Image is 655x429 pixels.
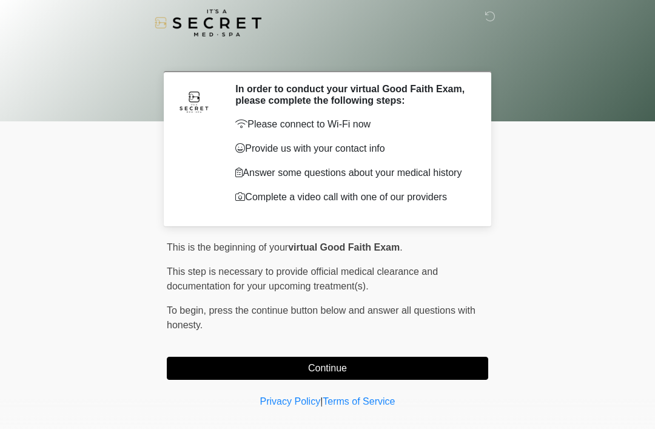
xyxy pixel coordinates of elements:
[167,357,488,380] button: Continue
[260,396,321,407] a: Privacy Policy
[155,9,261,36] img: It's A Secret Med Spa Logo
[235,141,470,156] p: Provide us with your contact info
[167,266,438,291] span: This step is necessary to provide official medical clearance and documentation for your upcoming ...
[167,242,288,252] span: This is the beginning of your
[400,242,402,252] span: .
[167,305,209,316] span: To begin,
[235,166,470,180] p: Answer some questions about your medical history
[235,190,470,204] p: Complete a video call with one of our providers
[235,83,470,106] h2: In order to conduct your virtual Good Faith Exam, please complete the following steps:
[288,242,400,252] strong: virtual Good Faith Exam
[158,44,497,66] h1: ‎ ‎
[320,396,323,407] a: |
[235,117,470,132] p: Please connect to Wi-Fi now
[323,396,395,407] a: Terms of Service
[167,305,475,330] span: press the continue button below and answer all questions with honesty.
[176,83,212,120] img: Agent Avatar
